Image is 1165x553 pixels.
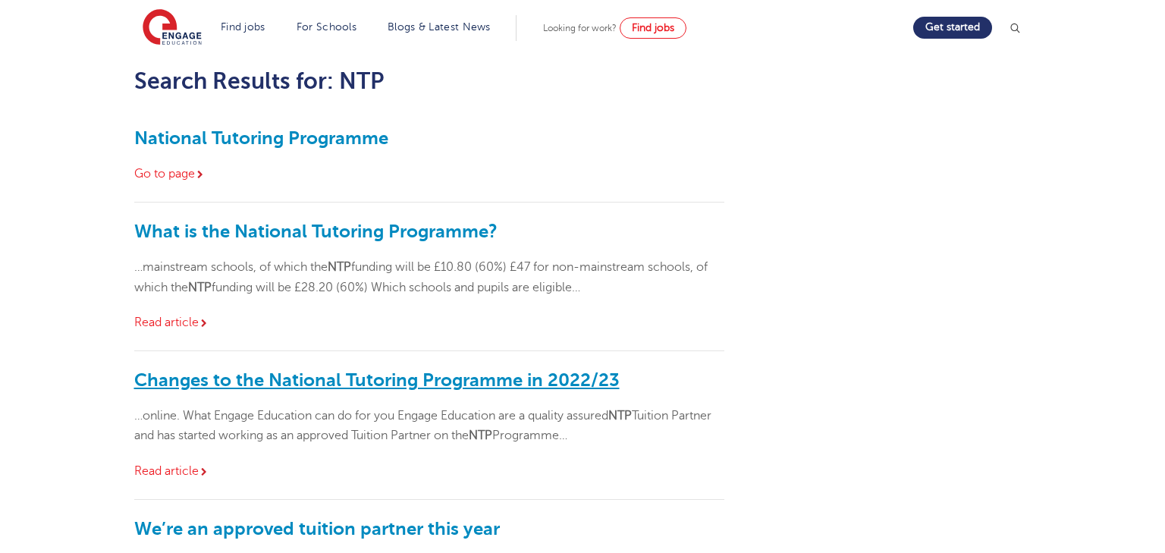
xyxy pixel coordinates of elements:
a: National Tutoring Programme [134,127,388,149]
span: …mainstream schools, of which the funding will be £10.80 (60%) £47 for non-mainstream schools, of... [134,260,708,294]
a: For Schools [297,21,356,33]
strong: NTP [608,409,632,423]
span: Looking for work? [543,23,617,33]
a: Blogs & Latest News [388,21,491,33]
span: Find jobs [632,22,674,33]
span: …online. What Engage Education can do for you Engage Education are a quality assured Tuition Part... [134,409,711,442]
a: What is the National Tutoring Programme? [134,221,498,242]
a: Get started [913,17,992,39]
a: Changes to the National Tutoring Programme in 2022/23 [134,369,620,391]
a: Find jobs [221,21,265,33]
strong: NTP [328,260,351,274]
a: Find jobs [620,17,686,39]
h2: Search Results for: NTP [134,68,725,94]
a: Read article [134,464,209,478]
a: Read article [134,316,209,329]
img: Engage Education [143,9,202,47]
strong: NTP [469,429,492,442]
strong: NTP [188,281,212,294]
a: We’re an approved tuition partner this year [134,518,500,539]
a: Go to page [134,167,206,181]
